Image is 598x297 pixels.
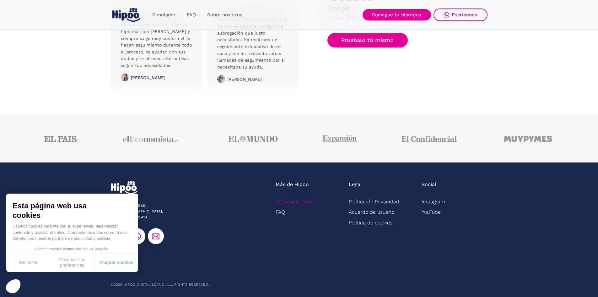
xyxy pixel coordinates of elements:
[422,207,441,217] a: YouTube
[276,196,311,207] a: Sobre nosotros
[111,203,202,220] div: [STREET_ADDRESS]. 28003 [GEOGRAPHIC_DATA], [GEOGRAPHIC_DATA].
[349,207,394,217] a: Acuerdo de usuario
[422,181,436,188] div: Social
[422,196,445,207] a: Instagram
[202,9,248,21] a: Sobre nosotros
[349,217,392,228] a: Política de cookies
[276,207,285,217] a: FAQ
[452,12,477,18] div: Escríbenos
[276,181,309,188] div: Más de Hipoo
[363,9,431,20] a: Consigue tu hipoteca
[181,9,202,21] a: FAQ
[434,8,488,21] a: Escríbenos
[349,196,399,207] a: Política de Privacidad
[111,282,209,288] div: ©2025 Hipoo Digital Loans. All rights reserved.
[111,6,142,24] a: home
[349,181,362,188] div: Legal
[327,33,408,48] a: Pruébalo tú mismo
[147,9,181,21] a: Simulador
